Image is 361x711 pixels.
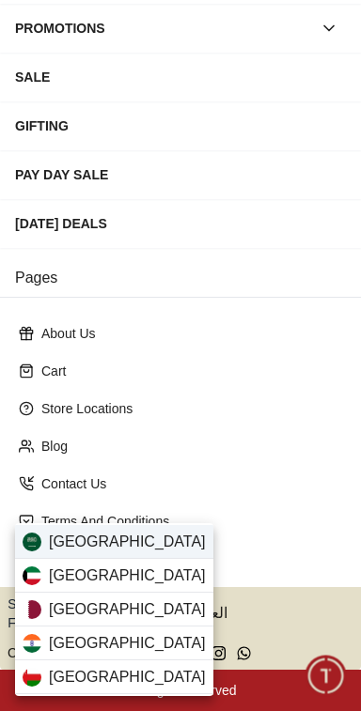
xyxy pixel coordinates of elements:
span: [GEOGRAPHIC_DATA] [49,564,206,587]
span: [GEOGRAPHIC_DATA] [49,666,206,688]
span: [GEOGRAPHIC_DATA] [49,632,206,655]
div: Chat Widget [306,656,347,697]
img: Oman [23,668,41,687]
img: Kuwait [23,566,41,585]
span: [GEOGRAPHIC_DATA] [49,598,206,621]
img: Qatar [23,600,41,619]
img: Saudi Arabia [23,533,41,551]
span: [GEOGRAPHIC_DATA] [49,531,206,553]
img: India [23,634,41,653]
